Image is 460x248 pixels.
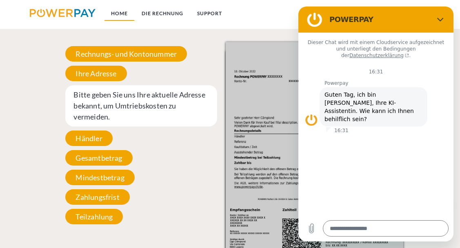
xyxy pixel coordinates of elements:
[104,6,135,21] a: Home
[65,131,112,146] span: Händler
[65,85,217,126] span: Bitte geben Sie uns Ihre aktuelle Adresse bekannt, um Umtriebskosten zu vermeiden.
[65,66,127,81] span: Ihre Adresse
[190,6,229,21] a: SUPPORT
[298,7,453,241] iframe: Messaging-Fenster
[65,150,132,166] span: Gesamtbetrag
[388,6,413,21] a: agb
[65,189,129,205] span: Zahlungsfrist
[135,6,190,21] a: DIE RECHNUNG
[65,46,187,62] span: Rechnungs- und Kontonummer
[30,9,96,17] img: logo-powerpay.svg
[65,209,123,224] span: Teilzahlung
[65,170,134,185] span: Mindestbetrag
